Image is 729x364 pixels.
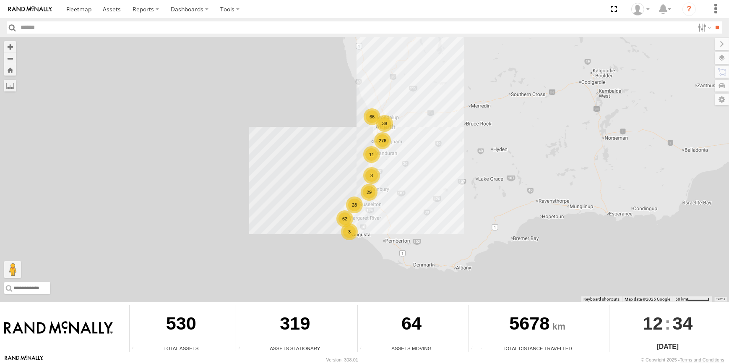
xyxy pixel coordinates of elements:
div: 319 [236,305,354,345]
label: Search Filter Options [695,21,713,34]
div: 64 [358,305,466,345]
span: 34 [672,305,693,341]
i: ? [682,3,696,16]
div: Total Distance Travelled [469,345,606,352]
div: Total distance travelled by all assets within specified date range and applied filters [469,346,482,352]
div: Total number of Enabled Assets [130,346,142,352]
div: 11 [363,146,380,163]
div: 3 [341,223,358,240]
img: Rand McNally [4,321,113,335]
div: Version: 308.01 [326,357,358,362]
div: 28 [346,196,363,213]
div: © Copyright 2025 - [641,357,724,362]
span: 50 km [675,297,687,301]
a: Visit our Website [5,356,43,364]
span: Map data ©2025 Google [625,297,670,301]
div: Total number of assets current in transit. [358,346,370,352]
a: Terms and Conditions [680,357,724,362]
label: Measure [4,80,16,92]
div: : [609,305,726,341]
button: Zoom in [4,41,16,52]
span: 12 [643,305,663,341]
div: 62 [336,210,353,227]
div: 530 [130,305,232,345]
div: Total number of assets current stationary. [236,346,249,352]
div: 3 [363,167,380,184]
div: 29 [361,184,378,201]
div: Jaydon Walker [628,3,653,16]
div: 276 [374,132,391,149]
div: 5678 [469,305,606,345]
div: Assets Stationary [236,345,354,352]
div: 66 [364,108,380,125]
button: Map Scale: 50 km per 50 pixels [673,296,712,302]
div: [DATE] [609,342,726,352]
button: Drag Pegman onto the map to open Street View [4,261,21,278]
label: Map Settings [715,94,729,105]
div: Total Assets [130,345,232,352]
button: Keyboard shortcuts [583,296,620,302]
img: rand-logo.svg [8,6,52,12]
button: Zoom Home [4,64,16,76]
div: Assets Moving [358,345,466,352]
a: Terms (opens in new tab) [716,297,725,301]
div: 38 [376,115,393,132]
button: Zoom out [4,52,16,64]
